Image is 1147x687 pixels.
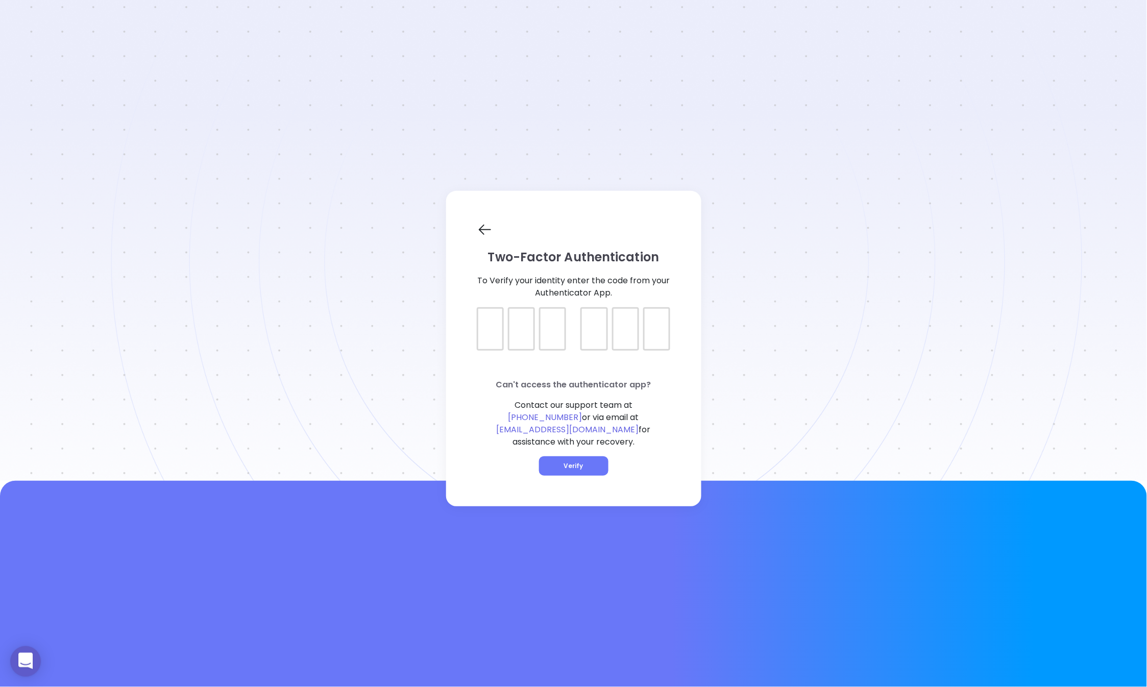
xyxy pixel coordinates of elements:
[564,461,583,470] span: Verify
[497,424,639,435] span: [EMAIL_ADDRESS][DOMAIN_NAME]
[477,248,671,266] p: Two-Factor Authentication
[477,307,671,333] input: verification input
[508,411,582,423] span: [PHONE_NUMBER]
[539,456,608,476] button: Verify
[477,275,671,299] p: To Verify your identity enter the code from your Authenticator App.
[477,379,671,391] p: Can't access the authenticator app?
[477,399,671,448] p: Contact our support team at or via email at for assistance with your recovery.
